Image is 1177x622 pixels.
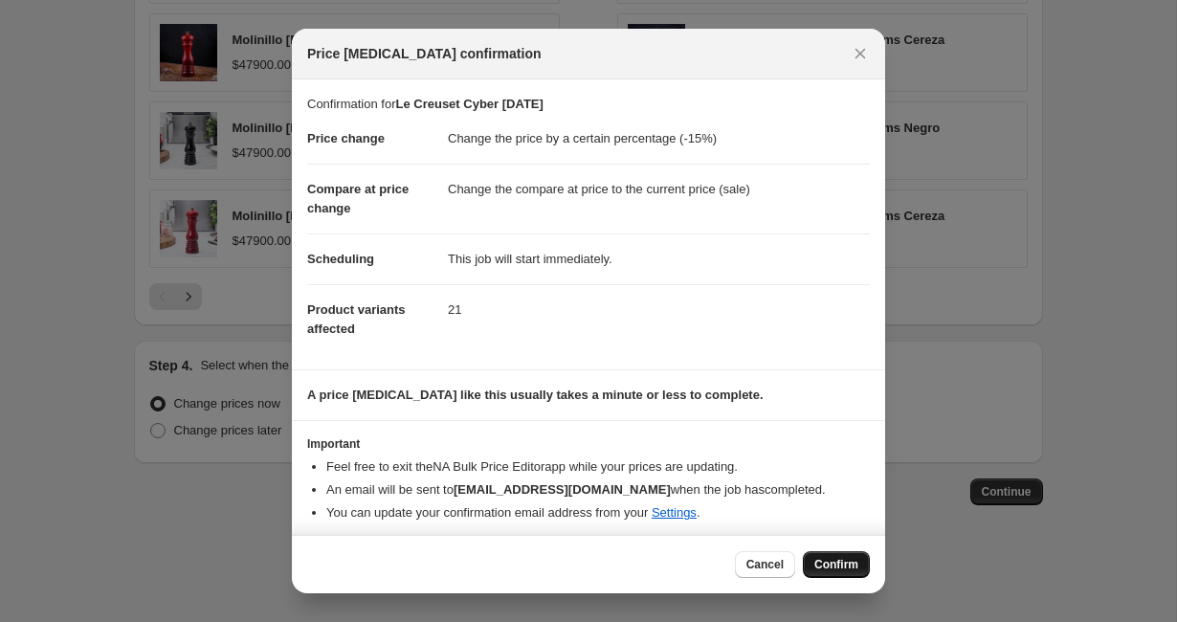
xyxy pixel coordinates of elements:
[307,252,374,266] span: Scheduling
[307,131,385,145] span: Price change
[326,480,870,500] li: An email will be sent to when the job has completed .
[814,557,858,572] span: Confirm
[307,302,406,336] span: Product variants affected
[326,503,870,522] li: You can update your confirmation email address from your .
[448,114,870,164] dd: Change the price by a certain percentage (-15%)
[395,97,543,111] b: Le Creuset Cyber [DATE]
[307,95,870,114] p: Confirmation for
[847,40,874,67] button: Close
[746,557,784,572] span: Cancel
[735,551,795,578] button: Cancel
[448,284,870,335] dd: 21
[448,233,870,284] dd: This job will start immediately.
[803,551,870,578] button: Confirm
[307,44,542,63] span: Price [MEDICAL_DATA] confirmation
[652,505,697,520] a: Settings
[307,436,870,452] h3: Important
[307,182,409,215] span: Compare at price change
[326,457,870,477] li: Feel free to exit the NA Bulk Price Editor app while your prices are updating.
[307,388,764,402] b: A price [MEDICAL_DATA] like this usually takes a minute or less to complete.
[448,164,870,214] dd: Change the compare at price to the current price (sale)
[454,482,671,497] b: [EMAIL_ADDRESS][DOMAIN_NAME]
